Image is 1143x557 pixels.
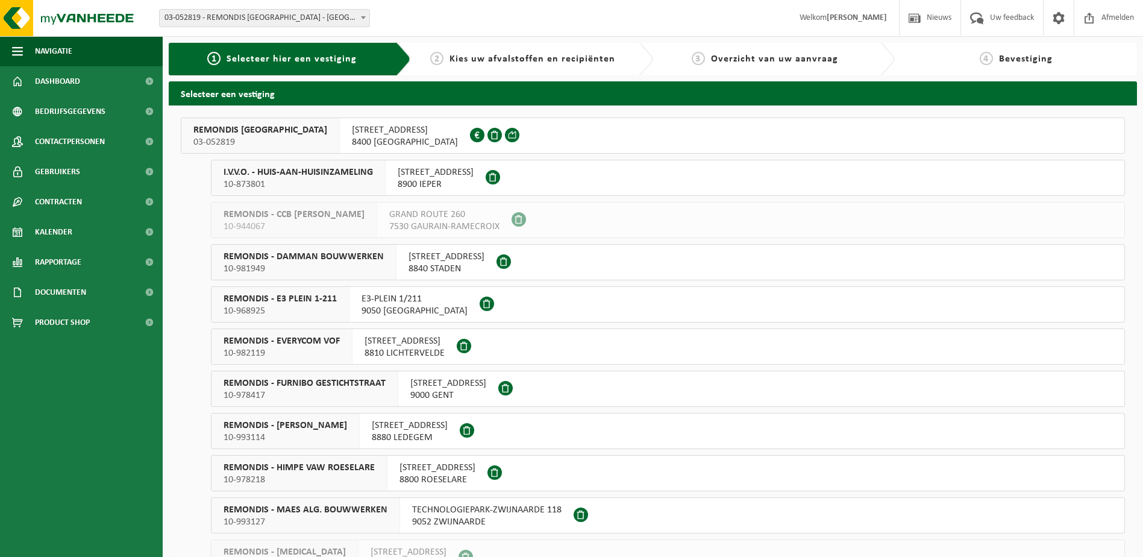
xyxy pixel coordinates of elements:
span: 3 [692,52,705,65]
span: 03-052819 - REMONDIS WEST-VLAANDEREN - OOSTENDE [159,9,370,27]
span: 10-968925 [224,305,337,317]
button: REMONDIS - [PERSON_NAME] 10-993114 [STREET_ADDRESS]8880 LEDEGEM [211,413,1125,449]
span: REMONDIS - DAMMAN BOUWWERKEN [224,251,384,263]
span: Navigatie [35,36,72,66]
span: [STREET_ADDRESS] [352,124,458,136]
span: [STREET_ADDRESS] [372,420,448,432]
span: 2 [430,52,443,65]
span: 10-978417 [224,389,386,401]
button: REMONDIS - DAMMAN BOUWWERKEN 10-981949 [STREET_ADDRESS]8840 STADEN [211,244,1125,280]
span: Gebruikers [35,157,80,187]
span: 9000 GENT [410,389,486,401]
button: REMONDIS - E3 PLEIN 1-211 10-968925 E3-PLEIN 1/2119050 [GEOGRAPHIC_DATA] [211,286,1125,323]
span: Documenten [35,277,86,307]
span: Overzicht van uw aanvraag [711,54,838,64]
span: 9050 [GEOGRAPHIC_DATA] [362,305,468,317]
span: 10-981949 [224,263,384,275]
span: Dashboard [35,66,80,96]
span: 8810 LICHTERVELDE [365,347,445,359]
span: REMONDIS - [PERSON_NAME] [224,420,347,432]
span: 10-982119 [224,347,340,359]
span: REMONDIS - CCB [PERSON_NAME] [224,209,365,221]
span: Contracten [35,187,82,217]
span: 8840 STADEN [409,263,484,275]
button: REMONDIS - MAES ALG. BOUWWERKEN 10-993127 TECHNOLOGIEPARK-ZWIJNAARDE 1189052 ZWIJNAARDE [211,497,1125,533]
span: [STREET_ADDRESS] [399,462,475,474]
span: REMONDIS - EVERYCOM VOF [224,335,340,347]
span: TECHNOLOGIEPARK-ZWIJNAARDE 118 [412,504,562,516]
span: REMONDIS - FURNIBO GESTICHTSTRAAT [224,377,386,389]
span: 8400 [GEOGRAPHIC_DATA] [352,136,458,148]
span: 8800 ROESELARE [399,474,475,486]
span: Selecteer hier een vestiging [227,54,357,64]
h2: Selecteer een vestiging [169,81,1137,105]
span: REMONDIS [GEOGRAPHIC_DATA] [193,124,327,136]
span: Rapportage [35,247,81,277]
button: REMONDIS - HIMPE VAW ROESELARE 10-978218 [STREET_ADDRESS]8800 ROESELARE [211,455,1125,491]
span: 7530 GAURAIN-RAMECROIX [389,221,499,233]
span: 10-993127 [224,516,387,528]
span: [STREET_ADDRESS] [365,335,445,347]
span: [STREET_ADDRESS] [410,377,486,389]
span: 10-978218 [224,474,375,486]
span: 9052 ZWIJNAARDE [412,516,562,528]
span: Bedrijfsgegevens [35,96,105,127]
button: REMONDIS - EVERYCOM VOF 10-982119 [STREET_ADDRESS]8810 LICHTERVELDE [211,329,1125,365]
strong: [PERSON_NAME] [827,13,887,22]
span: 1 [207,52,221,65]
span: Kies uw afvalstoffen en recipiënten [449,54,615,64]
span: 8900 IEPER [398,178,474,190]
button: I.V.V.O. - HUIS-AAN-HUISINZAMELING 10-873801 [STREET_ADDRESS]8900 IEPER [211,160,1125,196]
span: Product Shop [35,307,90,338]
span: REMONDIS - HIMPE VAW ROESELARE [224,462,375,474]
span: E3-PLEIN 1/211 [362,293,468,305]
span: REMONDIS - E3 PLEIN 1-211 [224,293,337,305]
span: REMONDIS - MAES ALG. BOUWWERKEN [224,504,387,516]
span: 10-993114 [224,432,347,444]
span: 10-873801 [224,178,373,190]
span: 8880 LEDEGEM [372,432,448,444]
span: Contactpersonen [35,127,105,157]
span: Bevestiging [999,54,1053,64]
span: 10-944067 [224,221,365,233]
button: REMONDIS [GEOGRAPHIC_DATA] 03-052819 [STREET_ADDRESS]8400 [GEOGRAPHIC_DATA] [181,118,1125,154]
span: Kalender [35,217,72,247]
button: REMONDIS - FURNIBO GESTICHTSTRAAT 10-978417 [STREET_ADDRESS]9000 GENT [211,371,1125,407]
span: 4 [980,52,993,65]
span: 03-052819 [193,136,327,148]
span: 03-052819 - REMONDIS WEST-VLAANDEREN - OOSTENDE [160,10,369,27]
span: GRAND ROUTE 260 [389,209,499,221]
span: [STREET_ADDRESS] [409,251,484,263]
span: I.V.V.O. - HUIS-AAN-HUISINZAMELING [224,166,373,178]
span: [STREET_ADDRESS] [398,166,474,178]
